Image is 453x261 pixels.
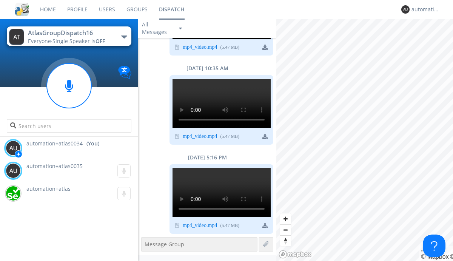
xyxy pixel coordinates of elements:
button: AtlasGroupDispatch16Everyone·Single Speaker isOFF [7,26,131,46]
a: Mapbox [421,253,448,260]
span: automation+atlas [26,185,71,192]
a: mp4_video.mp4 [183,45,217,51]
div: ( 5.47 MB ) [220,44,239,51]
button: Zoom in [280,213,291,224]
img: 373638.png [401,5,410,14]
iframe: Toggle Customer Support [423,235,445,257]
span: Reset bearing to north [280,236,291,246]
a: mp4_video.mp4 [183,134,217,140]
img: video icon [174,134,180,139]
div: automation+atlas0034 [411,6,440,13]
img: video icon [174,223,180,228]
img: download media button [262,45,268,50]
img: download media button [262,223,268,228]
img: 373638.png [6,163,21,178]
div: ( 5.47 MB ) [220,222,239,229]
div: Everyone · [28,37,113,45]
div: AtlasGroupDispatch16 [28,29,113,37]
a: Mapbox logo [279,250,312,259]
img: 373638.png [6,141,21,156]
span: automation+atlas0035 [26,162,83,170]
button: Toggle attribution [421,250,427,252]
div: [DATE] 5:16 PM [138,154,276,161]
input: Search users [7,119,131,133]
img: 373638.png [9,29,24,45]
img: download media button [262,134,268,139]
img: Translation enabled [118,66,131,79]
div: (You) [86,140,99,147]
div: [DATE] 10:35 AM [138,65,276,72]
img: d2d01cd9b4174d08988066c6d424eccd [6,186,21,201]
span: Zoom out [280,225,291,235]
button: Zoom out [280,224,291,235]
span: Single Speaker is [52,37,105,45]
span: automation+atlas0034 [26,140,83,147]
img: video icon [174,45,180,50]
button: Reset bearing to north [280,235,291,246]
div: ( 5.47 MB ) [220,133,239,140]
div: All Messages [142,21,172,36]
a: mp4_video.mp4 [183,223,217,229]
span: OFF [96,37,105,45]
img: caret-down-sm.svg [179,28,182,29]
img: cddb5a64eb264b2086981ab96f4c1ba7 [15,3,29,16]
